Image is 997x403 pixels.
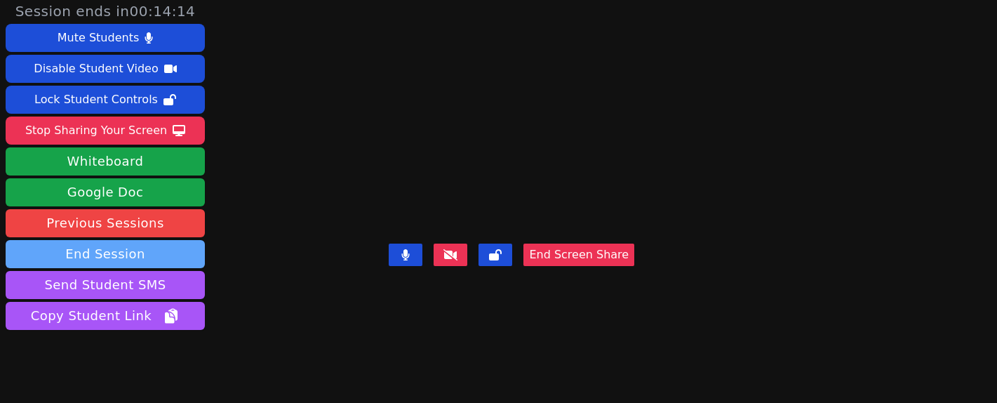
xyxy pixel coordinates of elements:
[25,119,167,142] div: Stop Sharing Your Screen
[6,302,205,330] button: Copy Student Link
[6,147,205,176] button: Whiteboard
[6,178,205,206] a: Google Doc
[31,306,180,326] span: Copy Student Link
[6,24,205,52] button: Mute Students
[15,1,196,21] span: Session ends in
[6,55,205,83] button: Disable Student Video
[58,27,139,49] div: Mute Students
[130,3,196,20] time: 00:14:14
[6,271,205,299] button: Send Student SMS
[34,58,158,80] div: Disable Student Video
[6,209,205,237] a: Previous Sessions
[523,244,634,266] button: End Screen Share
[34,88,158,111] div: Lock Student Controls
[6,240,205,268] button: End Session
[6,117,205,145] button: Stop Sharing Your Screen
[6,86,205,114] button: Lock Student Controls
